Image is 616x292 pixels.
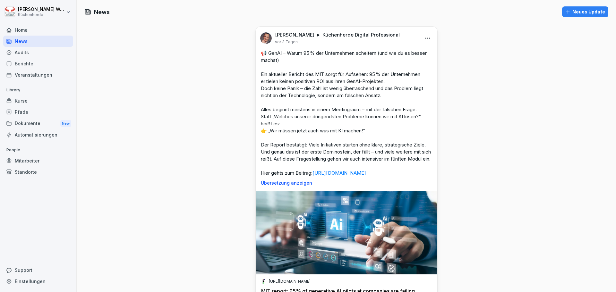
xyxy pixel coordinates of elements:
a: Audits [3,47,73,58]
p: Küchenherde Digital Professional [322,32,400,38]
a: [URL][DOMAIN_NAME] [312,170,366,176]
p: People [3,145,73,155]
a: News [3,36,73,47]
p: vor 3 Tagen [275,39,298,45]
p: Übersetzung anzeigen [261,180,432,186]
div: New [60,120,71,127]
a: Einstellungen [3,276,73,287]
div: Support [3,264,73,276]
a: Standorte [3,166,73,178]
p: Library [3,85,73,95]
p: [PERSON_NAME] Wessel [18,7,65,12]
a: Veranstaltungen [3,69,73,80]
div: Neues Update [565,8,605,15]
a: Automatisierungen [3,129,73,140]
h1: News [94,8,110,16]
div: Dokumente [3,118,73,129]
a: Home [3,24,73,36]
img: favicon.ico [261,279,266,284]
p: [PERSON_NAME] [275,32,314,38]
a: Kurse [3,95,73,106]
p: 📢 GenAI – Warum 95 % der Unternehmen scheitern (und wie du es besser machst) Ein aktueller Berich... [261,50,432,177]
a: Mitarbeiter [3,155,73,166]
button: Neues Update [562,6,608,17]
a: DokumenteNew [3,118,73,129]
a: Berichte [3,58,73,69]
p: Küchenherde [18,13,65,17]
a: Pfade [3,106,73,118]
img: blkuibim9ggwy8x0ihyxhg17.png [260,32,272,44]
p: [URL][DOMAIN_NAME] [269,278,311,285]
